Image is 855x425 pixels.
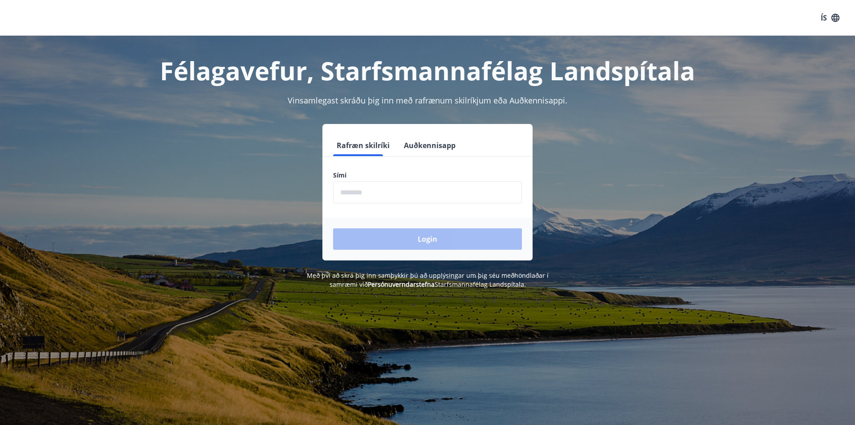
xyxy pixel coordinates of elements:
a: Persónuverndarstefna [368,280,435,289]
span: Vinsamlegast skráðu þig inn með rafrænum skilríkjum eða Auðkennisappi. [288,95,567,106]
button: Auðkennisapp [400,135,459,156]
button: ÍS [816,10,844,26]
button: Rafræn skilríki [333,135,393,156]
label: Sími [333,171,522,180]
h1: Félagavefur, Starfsmannafélag Landspítala [118,54,737,87]
span: Með því að skrá þig inn samþykkir þú að upplýsingar um þig séu meðhöndlaðar í samræmi við Starfsm... [307,271,549,289]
